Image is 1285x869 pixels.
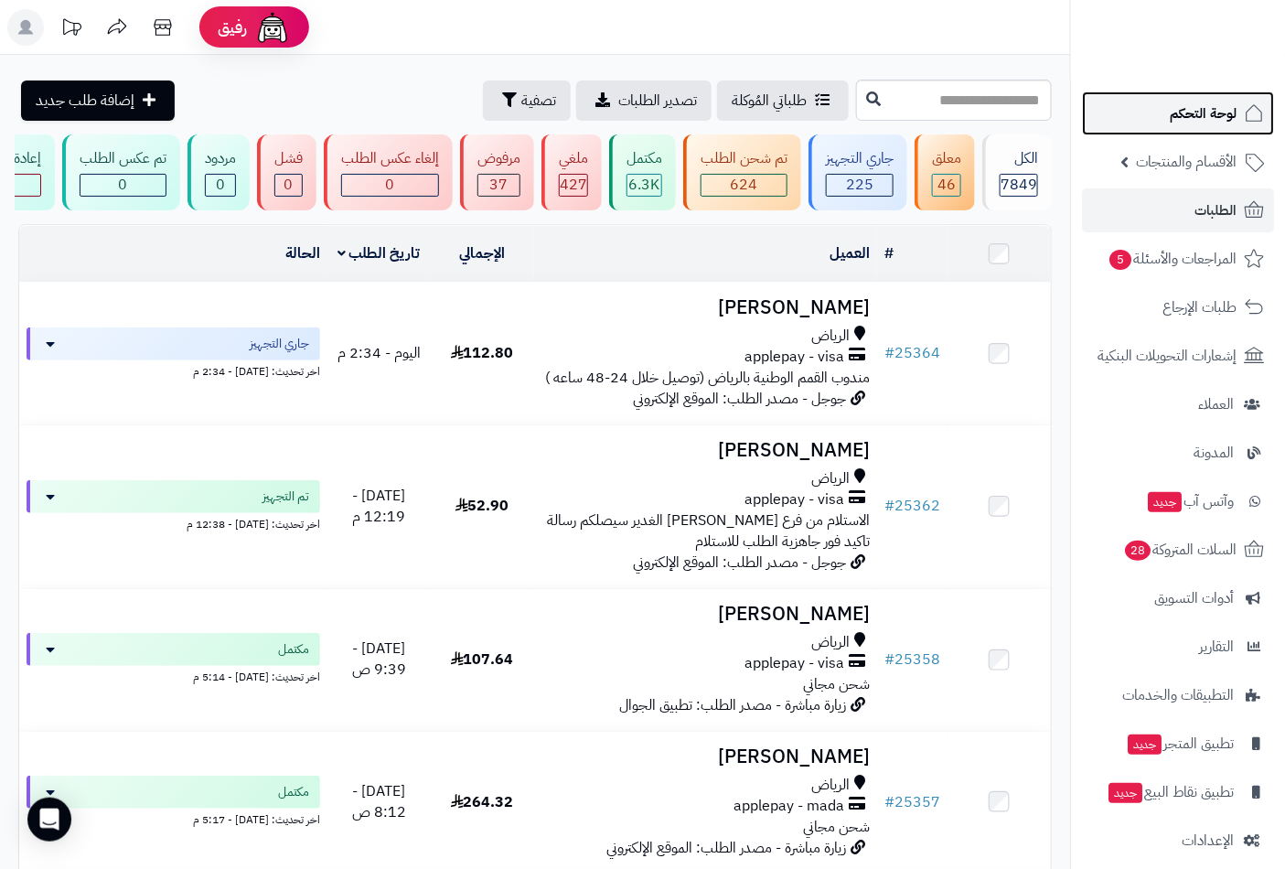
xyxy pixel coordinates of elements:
div: 0 [342,175,438,196]
span: 6.3K [629,174,660,196]
button: تصفية [483,80,571,121]
span: الطلبات [1194,198,1237,223]
span: applepay - visa [744,653,844,674]
a: التطبيقات والخدمات [1082,673,1274,717]
span: الرياض [811,632,850,653]
div: إلغاء عكس الطلب [341,148,439,169]
span: التقارير [1199,634,1234,660]
div: تم شحن الطلب [701,148,787,169]
a: إشعارات التحويلات البنكية [1082,334,1274,378]
div: اخر تحديث: [DATE] - 12:38 م [27,513,320,532]
span: # [884,649,894,671]
span: 37 [490,174,509,196]
div: 427 [560,175,587,196]
span: 0 [284,174,294,196]
a: فشل 0 [253,134,320,210]
a: التقارير [1082,625,1274,669]
span: الاستلام من فرع [PERSON_NAME] الغدير سيصلكم رسالة تاكيد فور جاهزية الطلب للاستلام [547,510,870,553]
span: تصدير الطلبات [618,90,697,112]
span: 0 [216,174,225,196]
a: تم شحن الطلب 624 [680,134,805,210]
span: لوحة التحكم [1170,101,1237,126]
a: تطبيق المتجرجديد [1082,722,1274,766]
span: تم التجهيز [262,488,309,506]
div: 37 [478,175,519,196]
span: [DATE] - 8:12 ص [352,780,406,823]
div: مرفوض [477,148,520,169]
h3: [PERSON_NAME] [541,604,871,625]
span: جديد [1128,735,1162,755]
a: # [884,242,894,264]
span: 5 [1109,250,1131,270]
span: شحن مجاني [803,816,870,838]
span: جاري التجهيز [250,335,309,353]
div: فشل [274,148,303,169]
a: إضافة طلب جديد [21,80,175,121]
span: 264.32 [451,791,514,813]
span: الرياض [811,468,850,489]
a: #25364 [884,342,940,364]
div: ملغي [559,148,588,169]
div: جاري التجهيز [826,148,894,169]
span: # [884,342,894,364]
img: logo-2.png [1161,46,1268,84]
a: العملاء [1082,382,1274,426]
a: الطلبات [1082,188,1274,232]
span: طلبات الإرجاع [1162,295,1237,320]
a: طلباتي المُوكلة [717,80,849,121]
span: العملاء [1198,392,1234,417]
a: #25358 [884,649,940,671]
span: جوجل - مصدر الطلب: الموقع الإلكتروني [633,552,846,574]
span: طلباتي المُوكلة [732,90,807,112]
span: 225 [846,174,873,196]
span: 107.64 [451,649,514,671]
span: 7849 [1001,174,1037,196]
span: مكتمل [278,640,309,659]
span: [DATE] - 9:39 ص [352,638,406,681]
a: معلق 46 [911,134,979,210]
span: جديد [1148,492,1182,512]
span: 52.90 [455,495,509,517]
span: 112.80 [451,342,514,364]
span: تطبيق نقاط البيع [1107,779,1234,805]
span: 46 [937,174,956,196]
span: 0 [386,174,395,196]
div: الكل [1000,148,1038,169]
a: الكل7849 [979,134,1055,210]
a: المدونة [1082,431,1274,475]
div: مكتمل [626,148,662,169]
div: مردود [205,148,236,169]
span: زيارة مباشرة - مصدر الطلب: تطبيق الجوال [619,694,846,716]
span: الإعدادات [1182,828,1234,853]
a: إلغاء عكس الطلب 0 [320,134,456,210]
div: اخر تحديث: [DATE] - 5:14 م [27,666,320,685]
span: شحن مجاني [803,673,870,695]
a: أدوات التسويق [1082,576,1274,620]
div: 0 [206,175,235,196]
a: الإجمالي [459,242,505,264]
span: إشعارات التحويلات البنكية [1098,343,1237,369]
span: تطبيق المتجر [1126,731,1234,756]
h3: [PERSON_NAME] [541,297,871,318]
span: applepay - visa [744,489,844,510]
a: العميل [830,242,870,264]
a: تم عكس الطلب 0 [59,134,184,210]
div: 0 [80,175,166,196]
a: جاري التجهيز 225 [805,134,911,210]
span: applepay - visa [744,347,844,368]
span: جديد [1108,783,1142,803]
a: الإعدادات [1082,819,1274,863]
div: اخر تحديث: [DATE] - 5:17 م [27,809,320,828]
h3: [PERSON_NAME] [541,746,871,767]
h3: [PERSON_NAME] [541,440,871,461]
a: مكتمل 6.3K [605,134,680,210]
div: Open Intercom Messenger [27,798,71,842]
span: الرياض [811,326,850,347]
span: 28 [1125,541,1151,561]
span: # [884,791,894,813]
span: الرياض [811,775,850,796]
div: تم عكس الطلب [80,148,166,169]
a: لوحة التحكم [1082,91,1274,135]
a: #25362 [884,495,940,517]
div: 225 [827,175,893,196]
